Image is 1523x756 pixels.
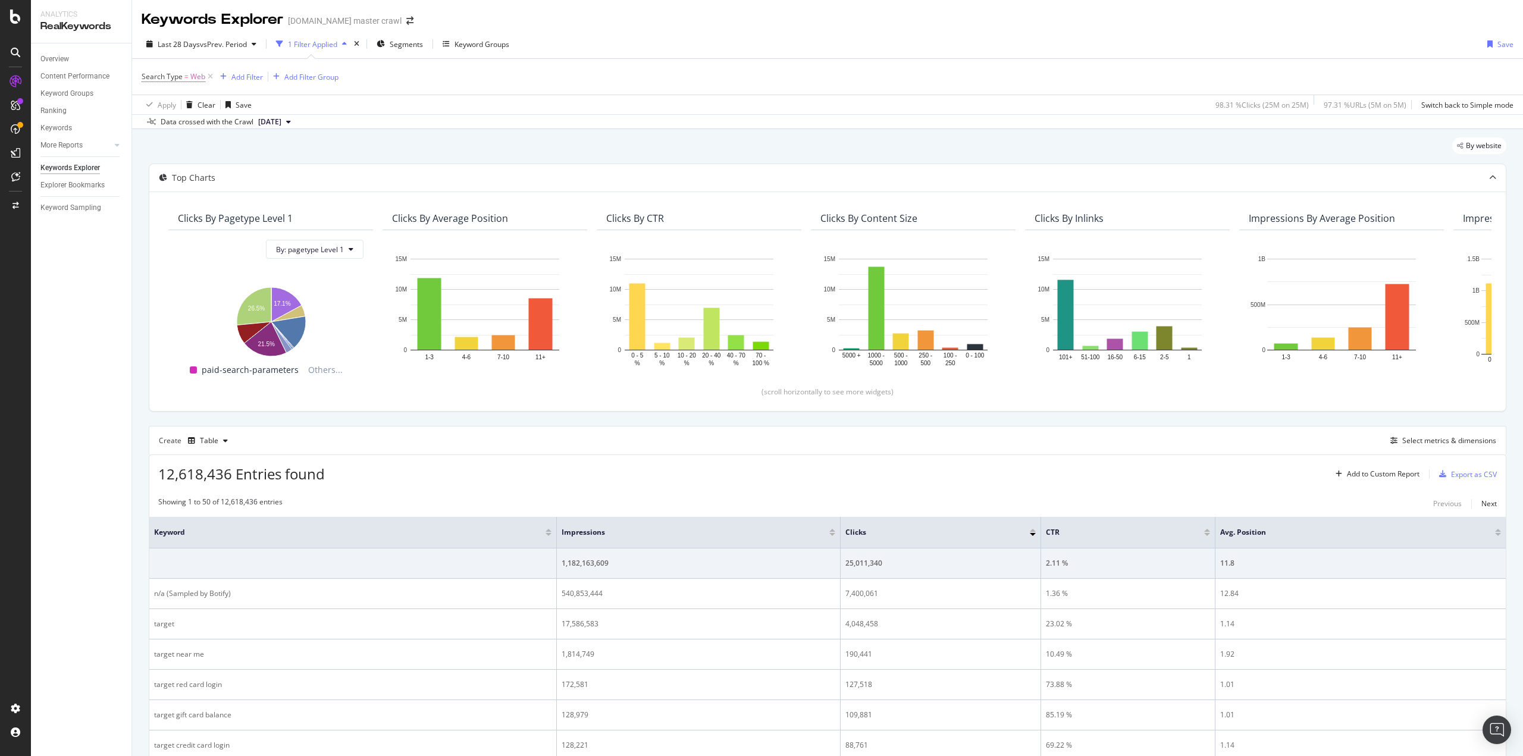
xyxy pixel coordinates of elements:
button: 1 Filter Applied [271,34,352,54]
svg: A chart. [392,253,578,368]
div: More Reports [40,139,83,152]
text: 4-6 [1319,354,1328,360]
text: 1000 [894,360,908,366]
div: Overview [40,53,69,65]
text: % [684,360,690,366]
span: By: pagetype Level 1 [276,244,344,255]
div: 73.88 % [1046,679,1210,690]
button: Save [221,95,252,114]
div: 1.01 [1220,679,1501,690]
text: 11+ [535,354,546,360]
text: 10M [396,286,407,293]
div: 23.02 % [1046,619,1210,629]
button: Previous [1433,497,1462,511]
svg: A chart. [820,253,1006,368]
a: Keywords [40,122,123,134]
span: vs Prev. Period [200,39,247,49]
text: 500 - [894,352,908,359]
button: Keyword Groups [438,34,514,54]
text: 15M [824,256,835,262]
div: Export as CSV [1451,469,1497,479]
button: By: pagetype Level 1 [266,240,363,259]
text: 15M [1038,256,1049,262]
div: times [352,38,362,50]
div: Keywords [40,122,72,134]
text: 15M [610,256,621,262]
div: Save [236,100,252,110]
div: n/a (Sampled by Botify) [154,588,551,599]
div: arrow-right-arrow-left [406,17,413,25]
text: 17.1% [274,300,290,307]
div: 128,979 [562,710,835,720]
text: 250 - [919,352,932,359]
text: 5 - 10 [654,352,670,359]
a: Keyword Groups [40,87,123,100]
text: 11+ [1392,354,1402,360]
span: Others... [303,363,347,377]
text: 100 - [944,352,957,359]
div: Analytics [40,10,122,20]
div: Apply [158,100,176,110]
span: By website [1466,142,1502,149]
text: 20 - 40 [702,352,721,359]
div: 1.36 % [1046,588,1210,599]
text: 101+ [1059,354,1073,360]
text: 500 [920,360,930,366]
div: Top Charts [172,172,215,184]
button: [DATE] [253,115,296,129]
text: 70 - [756,352,766,359]
button: Segments [372,34,428,54]
text: 15M [396,256,407,262]
div: RealKeywords [40,20,122,33]
div: target red card login [154,679,551,690]
text: 51-100 [1081,354,1100,360]
button: Clear [181,95,215,114]
div: Clicks By Inlinks [1035,212,1104,224]
div: 69.22 % [1046,740,1210,751]
div: 109,881 [845,710,1036,720]
div: [DOMAIN_NAME] master crawl [288,15,402,27]
div: Clicks By Content Size [820,212,917,224]
div: Keywords Explorer [40,162,100,174]
div: 1.01 [1220,710,1501,720]
div: 98.31 % Clicks ( 25M on 25M ) [1215,100,1309,110]
svg: A chart. [1035,253,1220,368]
div: Save [1497,39,1513,49]
div: Open Intercom Messenger [1483,716,1511,744]
div: 4,048,458 [845,619,1036,629]
span: 2025 Sep. 29th [258,117,281,127]
div: 172,581 [562,679,835,690]
div: 97.31 % URLs ( 5M on 5M ) [1324,100,1406,110]
text: 0 [832,347,835,353]
text: 100 % [753,360,769,366]
button: Table [183,431,233,450]
div: 1.14 [1220,740,1501,751]
div: target credit card login [154,740,551,751]
text: 1 [1187,354,1191,360]
text: 5000 [870,360,883,366]
text: 5M [613,316,621,323]
text: 0 [618,347,621,353]
div: 1 Filter Applied [288,39,337,49]
svg: A chart. [1249,253,1434,368]
div: Previous [1433,498,1462,509]
text: % [1491,364,1497,371]
text: 500M [1465,319,1480,326]
div: 1.14 [1220,619,1501,629]
button: Next [1481,497,1497,511]
text: 5000 + [842,352,861,359]
a: More Reports [40,139,111,152]
div: Switch back to Simple mode [1421,100,1513,110]
div: Add Filter Group [284,72,339,82]
text: % [734,360,739,366]
button: Last 28 DaysvsPrev. Period [142,34,261,54]
button: Save [1483,34,1513,54]
text: 16-50 [1107,354,1123,360]
div: 1.92 [1220,649,1501,660]
text: 0 - 5 [1488,356,1500,363]
svg: A chart. [606,253,792,368]
text: 21.5% [258,341,274,347]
